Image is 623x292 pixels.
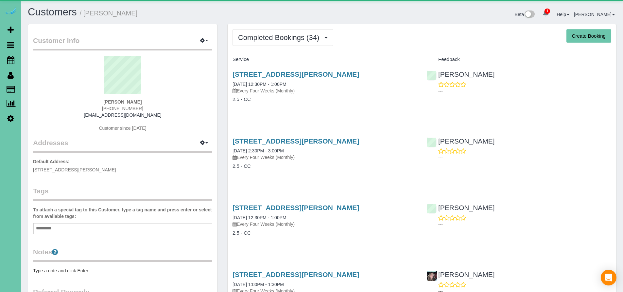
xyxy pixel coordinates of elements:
[33,206,212,220] label: To attach a special tag to this Customer, type a tag name and press enter or select from availabl...
[233,57,417,62] h4: Service
[233,204,359,211] a: [STREET_ADDRESS][PERSON_NAME]
[233,82,286,87] a: [DATE] 12:30PM - 1:00PM
[601,270,616,285] div: Open Intercom Messenger
[545,9,550,14] span: 1
[33,158,70,165] label: Default Address:
[427,271,437,281] img: Taylor
[233,164,417,169] h4: 2.5 - CC
[233,282,284,287] a: [DATE] 1:00PM - 1:30PM
[233,215,286,220] a: [DATE] 12:30PM - 1:00PM
[33,267,212,274] pre: Type a note and click Enter
[233,97,417,102] h4: 2.5 - CC
[438,221,611,228] p: ---
[103,99,142,105] strong: [PERSON_NAME]
[427,57,611,62] h4: Feedback
[557,12,569,17] a: Help
[427,204,495,211] a: [PERSON_NAME]
[233,88,417,94] p: Every Four Weeks (Monthly)
[28,6,77,18] a: Customers
[427,271,495,278] a: [PERSON_NAME]
[515,12,535,17] a: Beta
[566,29,611,43] button: Create Booking
[4,7,17,16] img: Automaid Logo
[33,167,116,172] span: [STREET_ADDRESS][PERSON_NAME]
[233,70,359,78] a: [STREET_ADDRESS][PERSON_NAME]
[233,29,333,46] button: Completed Bookings (34)
[33,36,212,50] legend: Customer Info
[33,186,212,201] legend: Tags
[233,271,359,278] a: [STREET_ADDRESS][PERSON_NAME]
[438,88,611,94] p: ---
[539,7,552,21] a: 1
[574,12,615,17] a: [PERSON_NAME]
[84,112,161,118] a: [EMAIL_ADDRESS][DOMAIN_NAME]
[233,221,417,227] p: Every Four Weeks (Monthly)
[233,154,417,161] p: Every Four Weeks (Monthly)
[524,10,535,19] img: New interface
[233,137,359,145] a: [STREET_ADDRESS][PERSON_NAME]
[233,148,284,153] a: [DATE] 2:30PM - 3:00PM
[427,70,495,78] a: [PERSON_NAME]
[233,230,417,236] h4: 2.5 - CC
[438,154,611,161] p: ---
[238,33,322,42] span: Completed Bookings (34)
[33,247,212,262] legend: Notes
[427,137,495,145] a: [PERSON_NAME]
[102,106,143,111] span: [PHONE_NUMBER]
[80,10,138,17] small: / [PERSON_NAME]
[99,126,146,131] span: Customer since [DATE]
